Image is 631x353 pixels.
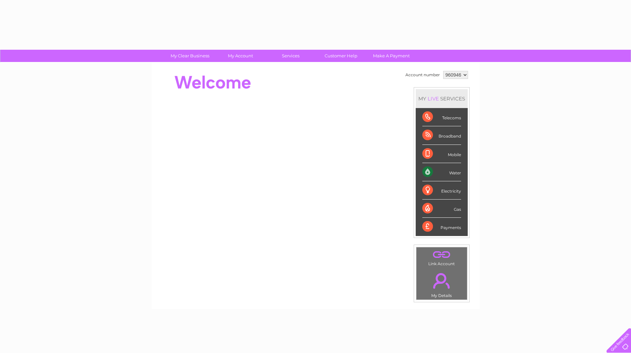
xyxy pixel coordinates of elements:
[364,50,419,62] a: Make A Payment
[422,145,461,163] div: Mobile
[418,249,465,261] a: .
[404,69,442,81] td: Account number
[213,50,268,62] a: My Account
[416,247,467,268] td: Link Account
[422,218,461,236] div: Payments
[422,108,461,126] div: Telecoms
[263,50,318,62] a: Services
[422,126,461,145] div: Broadband
[314,50,368,62] a: Customer Help
[416,89,468,108] div: MY SERVICES
[416,267,467,300] td: My Details
[422,163,461,181] div: Water
[422,200,461,218] div: Gas
[422,181,461,200] div: Electricity
[163,50,217,62] a: My Clear Business
[426,95,440,102] div: LIVE
[418,269,465,292] a: .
